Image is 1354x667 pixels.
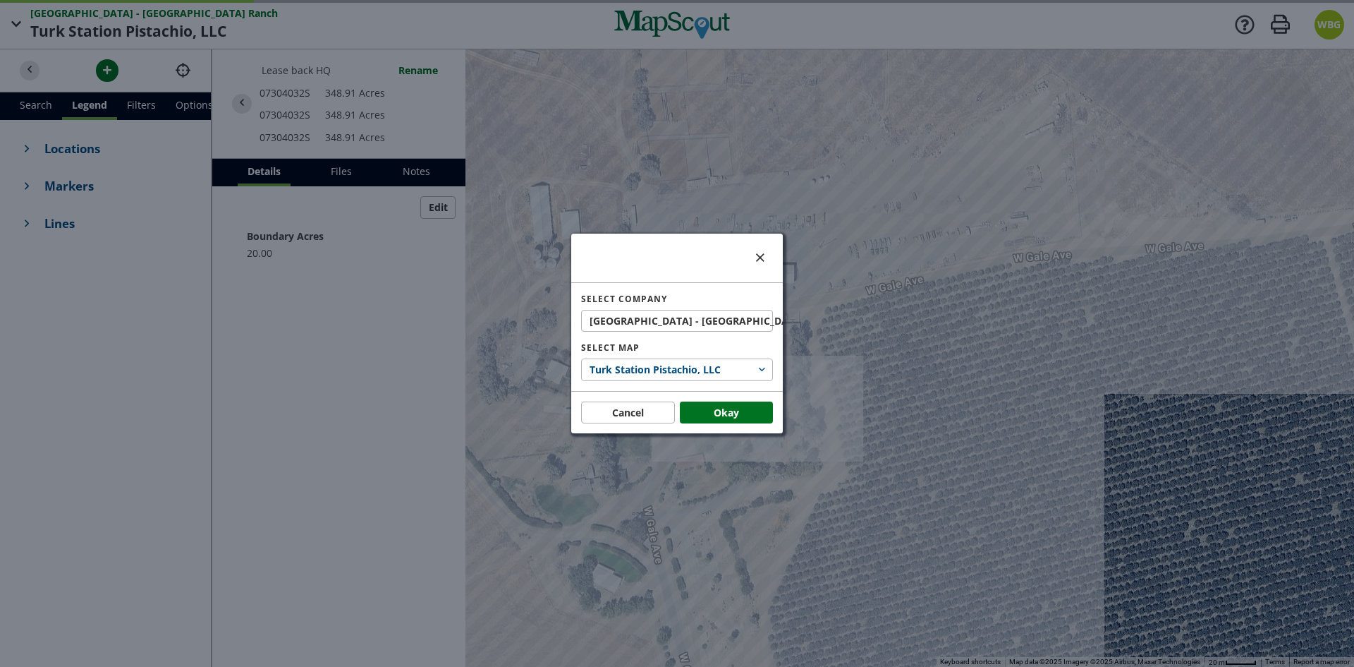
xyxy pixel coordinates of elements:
[680,402,774,424] button: Okay
[581,293,773,306] span: Select Company
[581,359,773,381] button: Select Map
[581,402,675,424] button: Cancel
[590,362,703,377] span: Turk Station Pistachio,
[703,362,721,377] span: LLC
[612,405,644,420] span: Cancel
[581,342,773,354] span: Select Map
[590,313,807,328] span: [GEOGRAPHIC_DATA] - [GEOGRAPHIC_DATA]
[581,310,773,332] button: Select Company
